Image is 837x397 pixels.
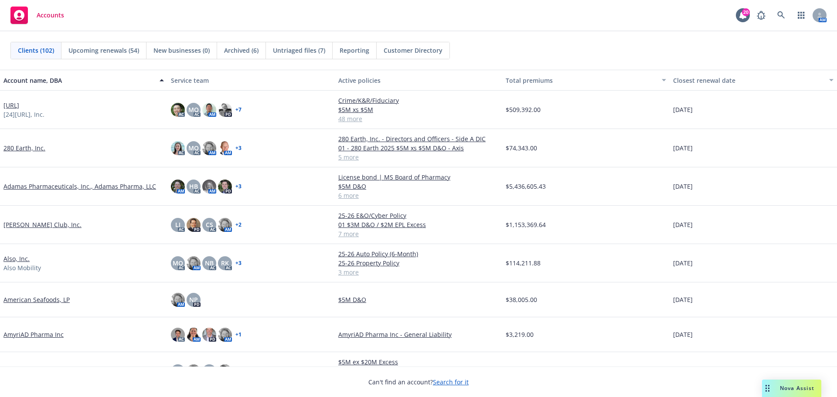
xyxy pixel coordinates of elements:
[3,182,156,191] a: Adamas Pharmaceuticals, Inc., Adamas Pharma, LLC
[673,295,693,304] span: [DATE]
[338,220,499,229] a: 01 $3M D&O / $2M EPL Excess
[188,143,199,153] span: MQ
[235,222,242,227] a: + 2
[673,182,693,191] span: [DATE]
[673,143,693,153] span: [DATE]
[752,7,770,24] a: Report a Bug
[235,184,242,189] a: + 3
[506,295,537,304] span: $38,005.00
[338,211,499,220] a: 25-26 E&O/Cyber Policy
[506,182,546,191] span: $5,436,605.43
[202,103,216,117] img: photo
[173,258,183,268] span: MQ
[673,258,693,268] span: [DATE]
[205,258,214,268] span: NB
[189,182,198,191] span: HB
[673,220,693,229] span: [DATE]
[171,180,185,193] img: photo
[187,328,201,342] img: photo
[338,229,499,238] a: 7 more
[772,7,790,24] a: Search
[3,254,30,263] a: Also, Inc.
[670,70,837,91] button: Closest renewal date
[502,70,670,91] button: Total premiums
[171,141,185,155] img: photo
[338,357,499,366] a: $5M ex $20M Excess
[167,70,335,91] button: Service team
[506,258,541,268] span: $114,211.88
[235,261,242,266] a: + 3
[218,328,232,342] img: photo
[338,134,499,143] a: 280 Earth, Inc. - Directors and Officers - Side A DIC
[338,295,499,304] a: $5M D&O
[338,330,499,339] a: AmyriAD Pharma Inc - General Liability
[340,46,369,55] span: Reporting
[368,377,469,387] span: Can't find an account?
[338,153,499,162] a: 5 more
[3,295,70,304] a: American Seafoods, LP
[673,76,824,85] div: Closest renewal date
[7,3,68,27] a: Accounts
[762,380,821,397] button: Nova Assist
[673,330,693,339] span: [DATE]
[235,332,242,337] a: + 1
[3,220,82,229] a: [PERSON_NAME] Club, Inc.
[338,143,499,153] a: 01 - 280 Earth 2025 $5M xs $5M D&O - Axis
[742,8,750,16] div: 20
[338,258,499,268] a: 25-26 Property Policy
[235,146,242,151] a: + 3
[3,330,64,339] a: AmyriAD Pharma Inc
[506,76,657,85] div: Total premiums
[218,218,232,232] img: photo
[188,105,199,114] span: MQ
[175,220,180,229] span: LI
[338,114,499,123] a: 48 more
[187,218,201,232] img: photo
[221,258,229,268] span: RK
[338,182,499,191] a: $5M D&O
[384,46,442,55] span: Customer Directory
[206,220,213,229] span: CS
[171,76,331,85] div: Service team
[187,256,201,270] img: photo
[762,380,773,397] div: Drag to move
[338,76,499,85] div: Active policies
[218,141,232,155] img: photo
[793,7,810,24] a: Switch app
[433,378,469,386] a: Search for it
[3,263,41,272] span: Also Mobility
[189,295,198,304] span: NP
[3,110,44,119] span: [24][URL], Inc.
[338,105,499,114] a: $5M xs $5M
[171,293,185,307] img: photo
[218,103,232,117] img: photo
[18,46,54,55] span: Clients (102)
[202,180,216,193] img: photo
[3,101,19,110] a: [URL]
[37,12,64,19] span: Accounts
[273,46,325,55] span: Untriaged files (7)
[3,76,154,85] div: Account name, DBA
[338,96,499,105] a: Crime/K&R/Fiduciary
[171,103,185,117] img: photo
[218,364,232,378] img: photo
[506,220,546,229] span: $1,153,369.64
[153,46,210,55] span: New businesses (0)
[673,105,693,114] span: [DATE]
[187,364,201,378] img: photo
[506,143,537,153] span: $74,343.00
[780,384,814,392] span: Nova Assist
[335,70,502,91] button: Active policies
[218,180,232,193] img: photo
[338,191,499,200] a: 6 more
[202,328,216,342] img: photo
[338,173,499,182] a: License bond | MS Board of Pharmacy
[338,249,499,258] a: 25-26 Auto Policy (6-Month)
[338,268,499,277] a: 3 more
